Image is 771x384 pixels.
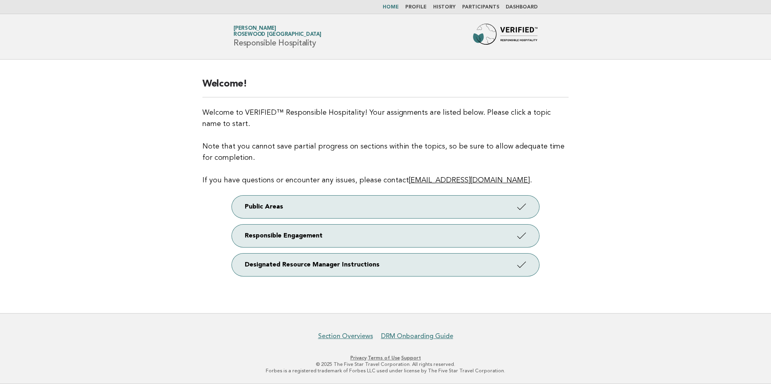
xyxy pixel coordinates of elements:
[139,355,632,361] p: · ·
[381,332,453,340] a: DRM Onboarding Guide
[232,225,539,247] a: Responsible Engagement
[433,5,456,10] a: History
[318,332,373,340] a: Section Overviews
[383,5,399,10] a: Home
[368,355,400,361] a: Terms of Use
[405,5,427,10] a: Profile
[409,177,530,184] a: [EMAIL_ADDRESS][DOMAIN_NAME]
[202,78,569,97] h2: Welcome!
[233,26,321,47] h1: Responsible Hospitality
[233,32,321,37] span: Rosewood [GEOGRAPHIC_DATA]
[139,361,632,367] p: © 2025 The Five Star Travel Corporation. All rights reserved.
[233,26,321,37] a: [PERSON_NAME]Rosewood [GEOGRAPHIC_DATA]
[202,107,569,186] p: Welcome to VERIFIED™ Responsible Hospitality! Your assignments are listed below. Please click a t...
[350,355,367,361] a: Privacy
[232,254,539,276] a: Designated Resource Manager Instructions
[462,5,499,10] a: Participants
[401,355,421,361] a: Support
[139,367,632,374] p: Forbes is a registered trademark of Forbes LLC used under license by The Five Star Travel Corpora...
[506,5,538,10] a: Dashboard
[473,24,538,50] img: Forbes Travel Guide
[232,196,539,218] a: Public Areas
